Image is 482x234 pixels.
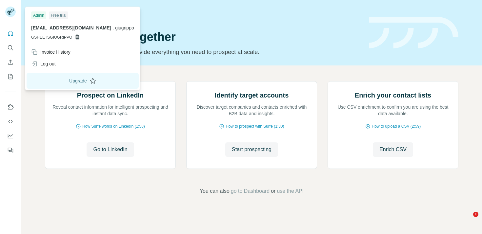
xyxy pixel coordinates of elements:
[200,187,230,195] span: You can also
[351,128,482,210] iframe: Intercom notifications message
[45,12,361,19] div: Quick start
[49,11,68,19] div: Free trial
[115,25,134,30] span: giugrippo
[372,123,421,129] span: How to upload a CSV (2:59)
[334,104,452,117] p: Use CSV enrichment to confirm you are using the best data available.
[93,146,127,153] span: Go to LinkedIn
[52,104,169,117] p: Reveal contact information for intelligent prospecting and instant data sync.
[31,11,46,19] div: Admin
[31,49,70,55] div: Invoice History
[369,17,458,49] img: banner
[5,130,16,142] button: Dashboard
[271,187,275,195] span: or
[5,144,16,156] button: Feedback
[31,61,56,67] div: Log out
[473,212,478,217] span: 1
[87,142,134,157] button: Go to LinkedIn
[45,30,361,44] h1: Let’s prospect together
[5,71,16,82] button: My lists
[5,56,16,68] button: Enrich CSV
[27,73,139,89] button: Upgrade
[277,187,304,195] button: use the API
[215,91,289,100] h2: Identify target accounts
[225,142,278,157] button: Start prospecting
[31,25,111,30] span: [EMAIL_ADDRESS][DOMAIN_NAME]
[232,146,271,153] span: Start prospecting
[77,91,144,100] h2: Prospect on LinkedIn
[5,42,16,54] button: Search
[112,25,114,30] span: .
[355,91,431,100] h2: Enrich your contact lists
[226,123,284,129] span: How to prospect with Surfe (1:30)
[82,123,145,129] span: How Surfe works on LinkedIn (1:58)
[193,104,310,117] p: Discover target companies and contacts enriched with B2B data and insights.
[31,34,72,40] span: GSHEETSGIUGRIPPO
[5,101,16,113] button: Use Surfe on LinkedIn
[45,47,361,57] p: Pick your starting point and we’ll provide everything you need to prospect at scale.
[5,116,16,127] button: Use Surfe API
[231,187,270,195] button: go to Dashboard
[5,27,16,39] button: Quick start
[460,212,475,227] iframe: Intercom live chat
